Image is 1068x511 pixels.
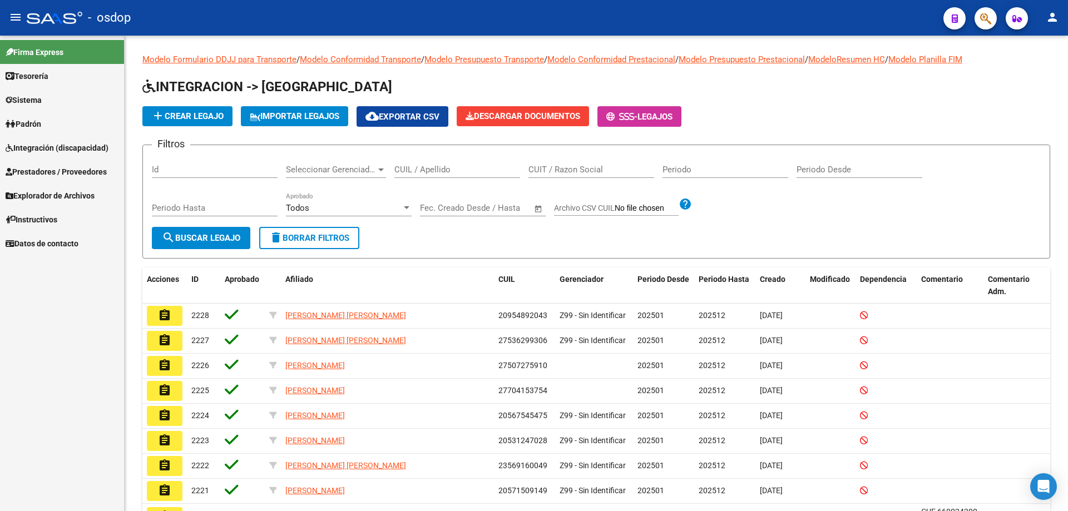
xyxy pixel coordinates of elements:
datatable-header-cell: Periodo Desde [633,267,694,304]
span: [PERSON_NAME] [285,436,345,445]
datatable-header-cell: Gerenciador [555,267,633,304]
span: CUIL [498,275,515,284]
mat-icon: add [151,109,165,122]
mat-icon: person [1046,11,1059,24]
a: Modelo Formulario DDJJ para Transporte [142,54,296,65]
button: Descargar Documentos [457,106,589,126]
a: Modelo Conformidad Prestacional [547,54,675,65]
button: Exportar CSV [357,106,448,127]
span: 202501 [637,436,664,445]
input: Start date [420,203,456,213]
mat-icon: assignment [158,409,171,422]
span: [DATE] [760,386,783,395]
span: 202501 [637,336,664,345]
span: 202512 [699,336,725,345]
span: [PERSON_NAME] [285,411,345,420]
span: Z99 - Sin Identificar [560,486,626,495]
span: Z99 - Sin Identificar [560,436,626,445]
a: Modelo Planilla FIM [888,54,962,65]
span: [PERSON_NAME] [PERSON_NAME] [285,311,406,320]
span: Crear Legajo [151,111,224,121]
span: Acciones [147,275,179,284]
datatable-header-cell: CUIL [494,267,555,304]
mat-icon: assignment [158,384,171,397]
span: 202501 [637,386,664,395]
span: Buscar Legajo [162,233,240,243]
span: 27704153754 [498,386,547,395]
mat-icon: help [679,197,692,211]
datatable-header-cell: Acciones [142,267,187,304]
a: Modelo Presupuesto Prestacional [679,54,805,65]
mat-icon: menu [9,11,22,24]
span: Dependencia [860,275,907,284]
span: Prestadores / Proveedores [6,166,107,178]
span: 202512 [699,386,725,395]
span: 27507275910 [498,361,547,370]
button: Buscar Legajo [152,227,250,249]
span: Comentario [921,275,963,284]
span: Z99 - Sin Identificar [560,461,626,470]
datatable-header-cell: Comentario [917,267,983,304]
span: 27536299306 [498,336,547,345]
span: 23569160049 [498,461,547,470]
span: [PERSON_NAME] [285,386,345,395]
span: 2222 [191,461,209,470]
span: [PERSON_NAME] [PERSON_NAME] [285,461,406,470]
span: Z99 - Sin Identificar [560,336,626,345]
span: 2226 [191,361,209,370]
span: IMPORTAR LEGAJOS [250,111,339,121]
span: 2227 [191,336,209,345]
span: 20567545475 [498,411,547,420]
span: Creado [760,275,785,284]
span: 2225 [191,386,209,395]
span: Todos [286,203,309,213]
span: Datos de contacto [6,237,78,250]
span: Periodo Hasta [699,275,749,284]
span: [DATE] [760,436,783,445]
mat-icon: assignment [158,434,171,447]
span: Sistema [6,94,42,106]
button: Borrar Filtros [259,227,359,249]
span: 202501 [637,361,664,370]
span: Legajos [637,112,673,122]
datatable-header-cell: ID [187,267,220,304]
div: Open Intercom Messenger [1030,473,1057,500]
mat-icon: cloud_download [365,110,379,123]
input: Archivo CSV CUIL [615,204,679,214]
span: Tesorería [6,70,48,82]
span: [PERSON_NAME] [285,486,345,495]
span: Borrar Filtros [269,233,349,243]
span: 2224 [191,411,209,420]
a: Modelo Conformidad Transporte [300,54,421,65]
span: INTEGRACION -> [GEOGRAPHIC_DATA] [142,79,392,95]
datatable-header-cell: Periodo Hasta [694,267,755,304]
span: 202512 [699,461,725,470]
mat-icon: search [162,231,175,244]
span: Afiliado [285,275,313,284]
span: Comentario Adm. [988,275,1030,296]
span: [DATE] [760,411,783,420]
a: Modelo Presupuesto Transporte [424,54,544,65]
button: IMPORTAR LEGAJOS [241,106,348,126]
a: ModeloResumen HC [808,54,885,65]
span: 202512 [699,436,725,445]
span: [PERSON_NAME] [PERSON_NAME] [285,336,406,345]
span: 20531247028 [498,436,547,445]
span: Modificado [810,275,850,284]
button: Open calendar [532,202,545,215]
mat-icon: assignment [158,459,171,472]
mat-icon: assignment [158,309,171,322]
span: 202501 [637,411,664,420]
span: 202501 [637,461,664,470]
span: Seleccionar Gerenciador [286,165,376,175]
span: Integración (discapacidad) [6,142,108,154]
span: Padrón [6,118,41,130]
span: [DATE] [760,461,783,470]
span: - [606,112,637,122]
h3: Filtros [152,136,190,152]
span: [DATE] [760,336,783,345]
button: Crear Legajo [142,106,233,126]
span: Explorador de Archivos [6,190,95,202]
mat-icon: delete [269,231,283,244]
span: ID [191,275,199,284]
